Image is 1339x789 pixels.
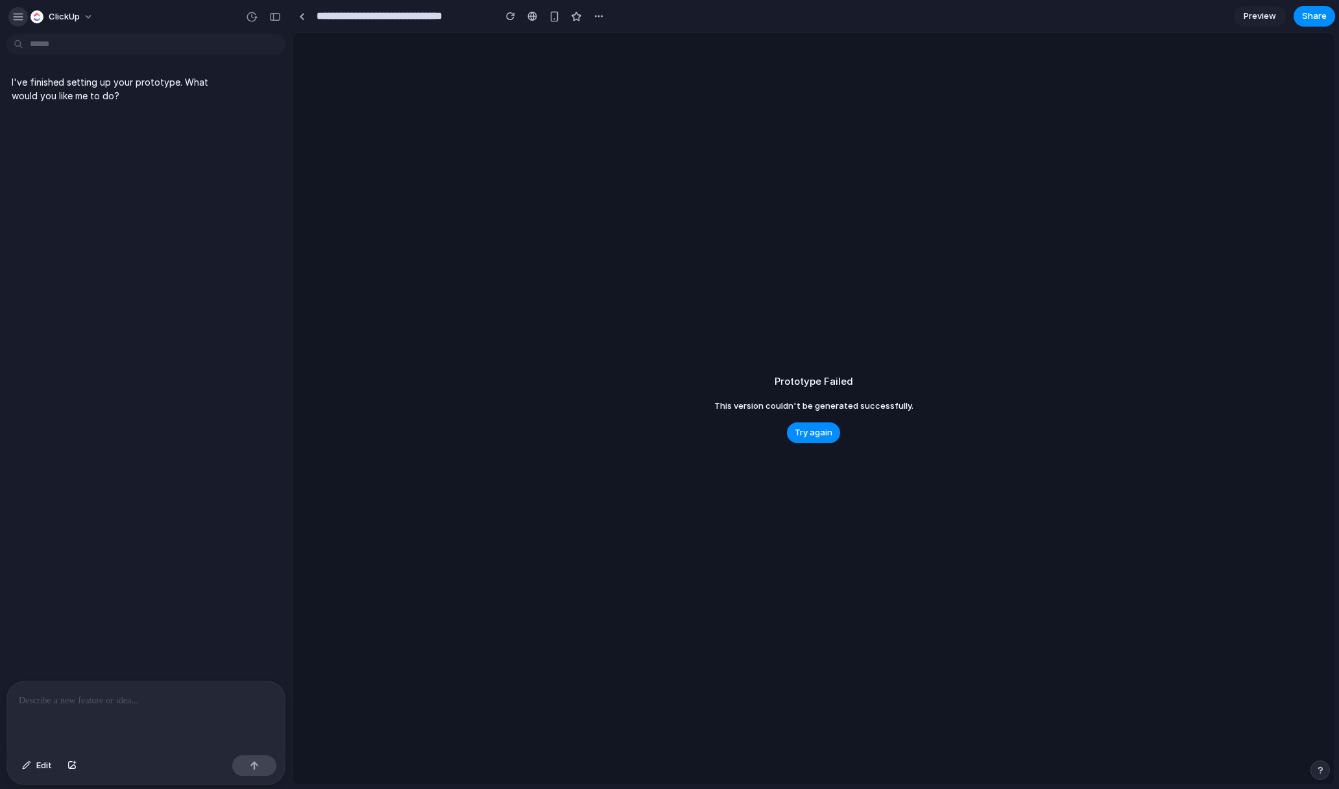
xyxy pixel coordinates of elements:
[36,759,52,772] span: Edit
[49,10,80,23] span: ClickUp
[1294,6,1335,27] button: Share
[795,426,832,439] span: Try again
[775,374,853,389] h2: Prototype Failed
[25,6,100,27] button: ClickUp
[1302,10,1327,23] span: Share
[1234,6,1286,27] a: Preview
[16,755,58,776] button: Edit
[1244,10,1276,23] span: Preview
[12,75,228,103] p: I've finished setting up your prototype. What would you like me to do?
[787,422,840,443] button: Try again
[714,400,913,413] span: This version couldn't be generated successfully.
